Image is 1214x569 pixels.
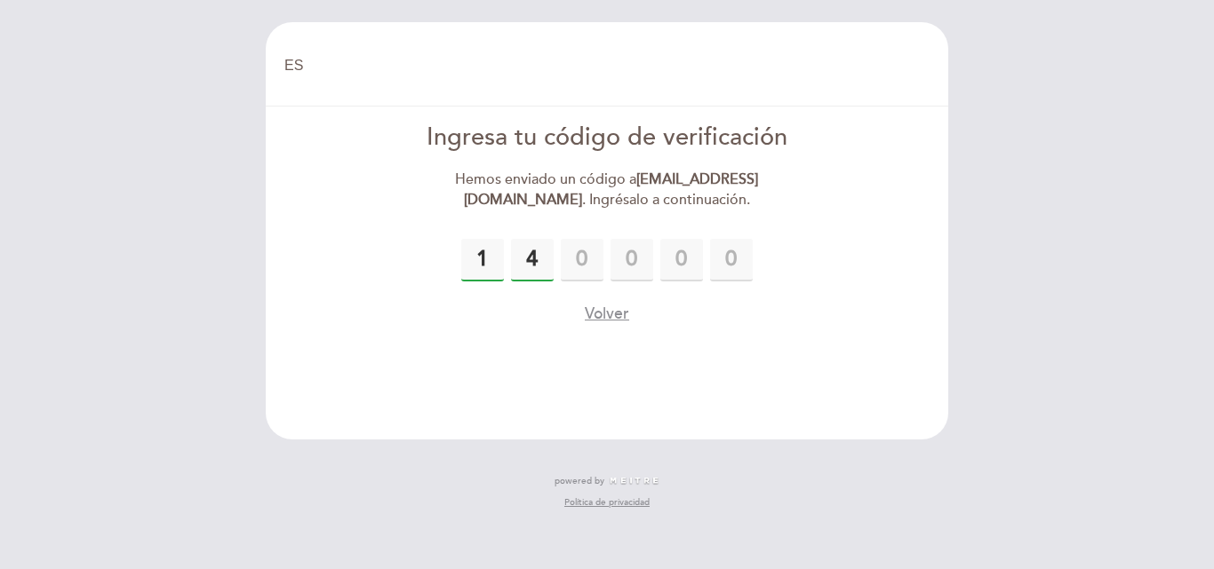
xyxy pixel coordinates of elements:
[555,475,604,487] span: powered by
[609,477,659,486] img: MEITRE
[555,475,659,487] a: powered by
[464,170,759,209] strong: [EMAIL_ADDRESS][DOMAIN_NAME]
[461,239,504,281] input: 0
[564,496,650,509] a: Política de privacidad
[403,170,811,210] div: Hemos enviado un código a . Ingrésalo a continuación.
[660,239,703,281] input: 0
[511,239,554,281] input: 0
[611,239,653,281] input: 0
[403,121,811,155] div: Ingresa tu código de verificación
[561,239,603,281] input: 0
[585,303,629,325] button: Volver
[710,239,753,281] input: 0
